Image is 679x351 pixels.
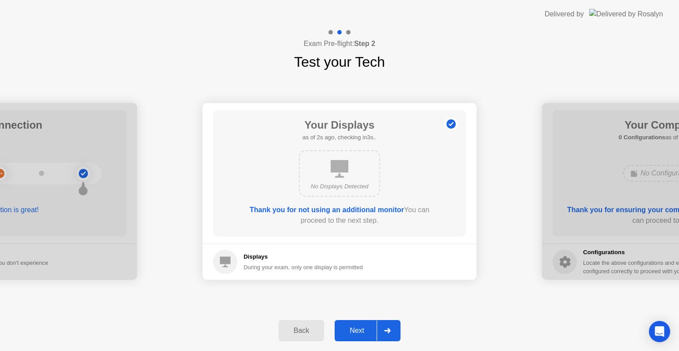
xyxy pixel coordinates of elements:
h4: Exam Pre-flight: [304,38,375,49]
h5: Displays [244,252,363,261]
button: Back [278,320,324,341]
h1: Test your Tech [294,51,385,72]
button: Next [335,320,401,341]
div: You can proceed to the next step. [238,205,441,226]
div: Back [281,327,321,335]
div: During your exam, only one display is permitted [244,263,363,271]
div: Next [337,327,377,335]
h1: Your Displays [302,117,376,133]
b: Step 2 [354,40,375,47]
div: Delivered by [545,9,584,19]
img: Delivered by Rosalyn [589,9,663,19]
b: Thank you for not using an additional monitor [250,206,404,214]
h5: as of 2s ago, checking in3s.. [302,133,376,142]
div: No Displays Detected [307,182,372,191]
div: Open Intercom Messenger [649,321,670,342]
